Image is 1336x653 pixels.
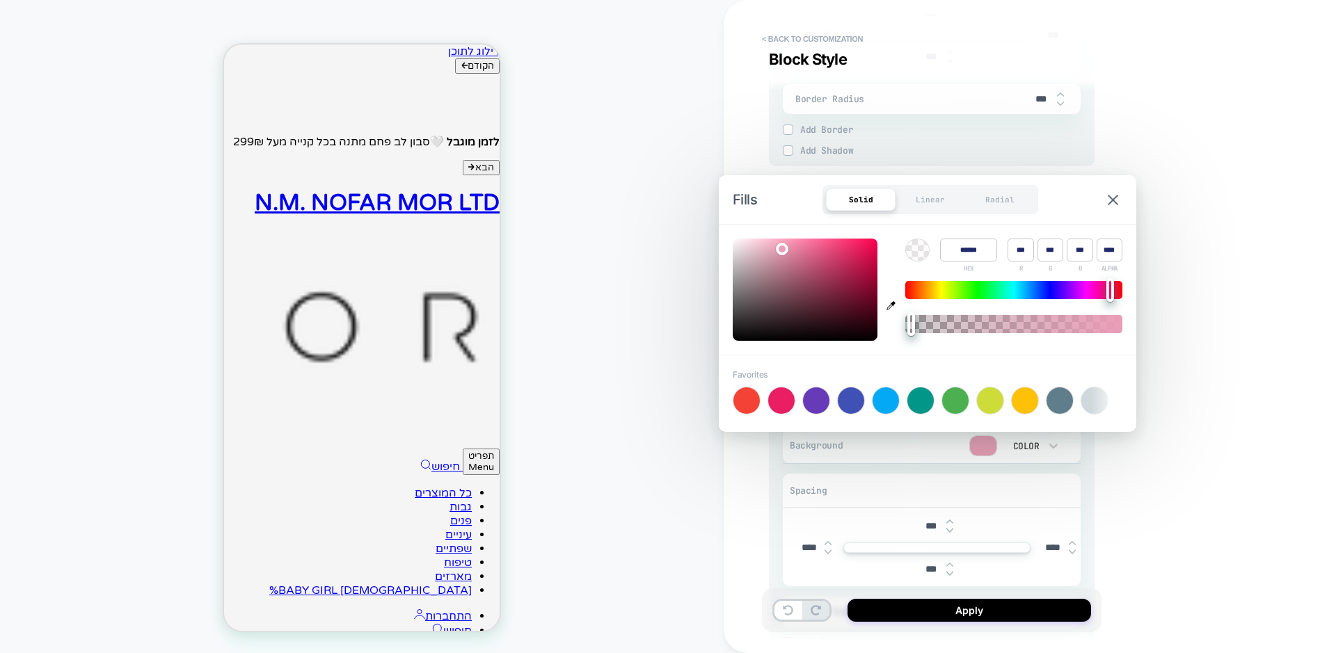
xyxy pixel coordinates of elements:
[1019,264,1023,273] span: R
[896,188,965,211] div: Linear
[1049,264,1052,273] span: G
[226,469,248,483] a: פנים
[244,417,270,428] span: Menu
[1069,540,1076,546] img: up
[755,28,870,50] button: < Back to customization
[825,540,832,546] img: up
[212,497,248,511] a: שפתיים
[31,145,276,172] span: N.M. NOFAR MOR LTD
[946,528,953,533] img: down
[946,519,953,524] img: up
[244,406,270,417] span: תפריט
[946,562,953,567] img: up
[1057,92,1064,97] img: up
[191,442,248,456] a: כל המוצרים
[244,16,270,27] span: הקודם
[220,511,248,525] a: טיפוח
[965,188,1035,211] div: Radial
[825,549,832,555] img: down
[1010,440,1040,452] div: Color
[239,115,276,131] button: הבא
[826,188,896,211] div: Solid
[848,599,1091,622] button: Apply
[790,440,859,451] span: Background
[733,191,757,208] span: Fills
[211,525,248,539] a: מארזים
[239,404,276,430] button: תפריט
[946,571,953,577] img: down
[196,415,239,429] a: חיפוש
[206,90,276,104] strong: לזמן מוגבל 🤍
[219,579,248,593] span: חיפוש
[225,456,248,469] a: גבות
[45,539,248,553] a: BABY GIRL [DEMOGRAPHIC_DATA]%
[1108,195,1118,205] img: close
[946,15,953,21] img: down
[207,415,236,429] span: חיפוש
[800,145,1081,156] span: Add Shadow
[733,369,768,380] span: Favorites
[790,485,827,497] span: Spacing
[1069,549,1076,555] img: down
[231,14,276,29] button: הקודם
[221,483,248,497] a: עיניים
[251,118,270,129] span: הבא
[1102,264,1118,273] span: ALPHA
[201,565,248,579] span: התחברות
[190,565,248,579] a: התחברות
[1057,101,1064,106] img: down
[800,124,1081,136] span: Add Border
[795,93,1026,105] span: Border Radius
[769,50,1108,68] div: Block Style
[1079,264,1082,273] span: B
[964,264,973,273] span: HEX
[208,579,248,593] a: חיפוש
